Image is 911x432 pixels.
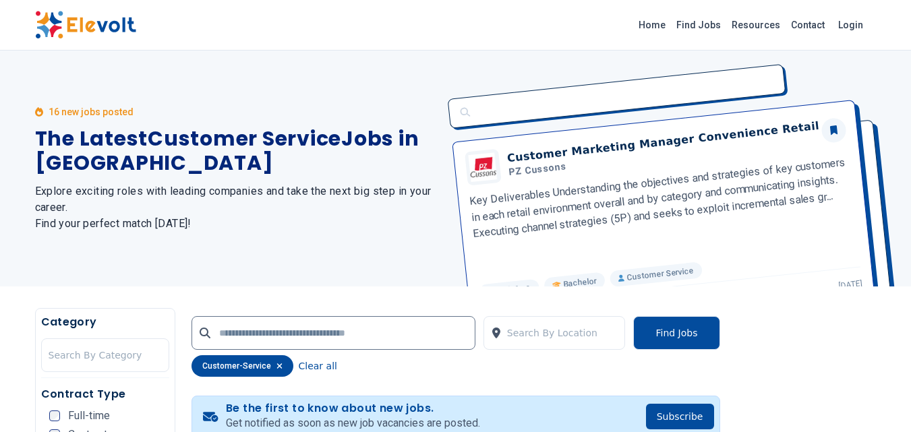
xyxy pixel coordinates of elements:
[830,11,871,38] a: Login
[226,402,480,415] h4: Be the first to know about new jobs.
[35,11,136,39] img: Elevolt
[299,355,337,377] button: Clear all
[35,183,440,232] h2: Explore exciting roles with leading companies and take the next big step in your career. Find you...
[726,14,786,36] a: Resources
[786,14,830,36] a: Contact
[633,316,719,350] button: Find Jobs
[68,410,110,421] span: Full-time
[671,14,726,36] a: Find Jobs
[633,14,671,36] a: Home
[41,314,169,330] h5: Category
[646,404,714,429] button: Subscribe
[226,415,480,431] p: Get notified as soon as new job vacancies are posted.
[49,410,60,421] input: Full-time
[192,355,293,377] div: customer-service
[49,105,134,119] p: 16 new jobs posted
[35,127,440,175] h1: The Latest Customer Service Jobs in [GEOGRAPHIC_DATA]
[41,386,169,402] h5: Contract Type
